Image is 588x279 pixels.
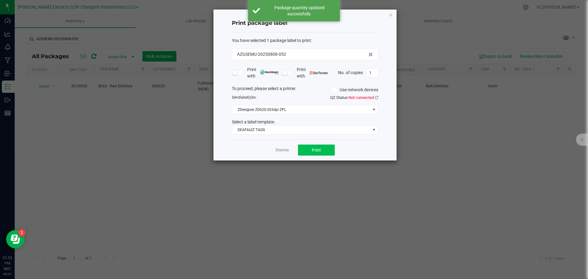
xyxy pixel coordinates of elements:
img: bartender.png [310,71,328,74]
span: Print with [247,66,279,79]
iframe: Resource center [6,230,24,248]
div: To proceed, please select a printer. [227,85,383,95]
span: DEAFAULT TAGS [232,126,370,134]
a: Dismiss [276,148,289,153]
label: Use network devices [331,87,378,93]
img: mark_magic_cybra.png [260,70,279,74]
iframe: Resource center unread badge [18,229,25,236]
button: Print [298,145,335,156]
span: You have selected 1 package label to print [232,38,311,43]
span: Print with [297,66,328,79]
span: ZDesigner ZD620-203dpi ZPL [232,105,370,114]
span: No. of copies [338,70,363,75]
span: label(s) [240,95,252,100]
span: Not connected [349,95,374,100]
h4: Print package label [232,19,378,27]
span: Send to: [232,95,257,100]
div: : [232,37,378,44]
div: Package quantity updated successfully. [263,5,335,17]
span: QZ Status: [330,95,378,100]
span: Print [312,148,321,153]
span: AZGSEMU-20250808-052 [237,51,286,58]
div: Select a label template. [227,119,383,125]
